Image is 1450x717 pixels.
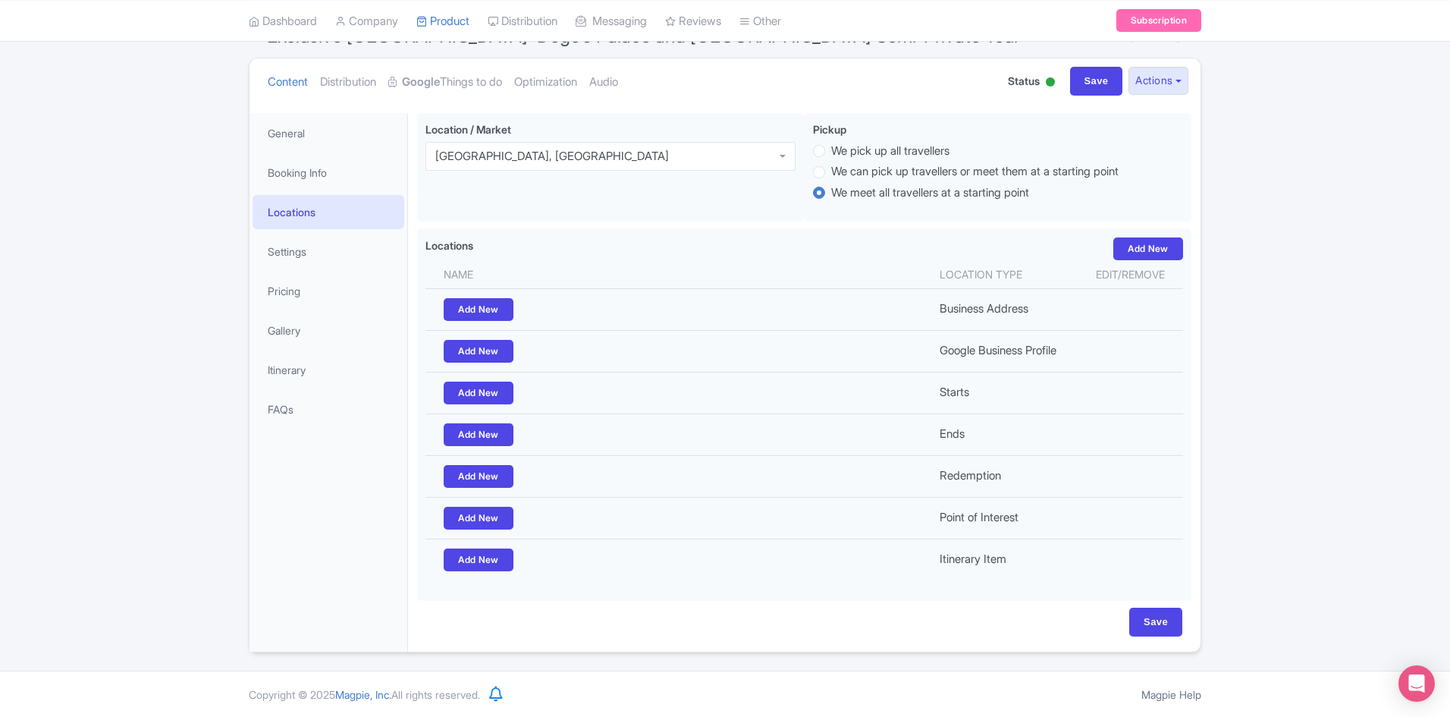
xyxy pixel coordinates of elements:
td: Business Address [931,288,1078,330]
a: Add New [444,298,513,321]
a: Optimization [514,58,577,106]
div: Copyright © 2025 All rights reserved. [240,687,489,703]
label: Locations [425,237,473,253]
td: Starts [931,372,1078,414]
a: Gallery [253,313,404,347]
a: Add New [444,340,513,363]
a: Subscription [1116,9,1201,32]
a: Magpie Help [1141,688,1201,701]
div: [GEOGRAPHIC_DATA], [GEOGRAPHIC_DATA] [435,149,669,163]
a: Content [268,58,308,106]
span: Pickup [813,123,846,136]
a: Pricing [253,274,404,308]
td: Point of Interest [931,497,1078,539]
span: Status [1008,73,1040,89]
input: Save [1129,608,1182,637]
a: FAQs [253,392,404,426]
td: Ends [931,414,1078,455]
div: Active [1043,71,1058,95]
a: Add New [444,507,513,530]
a: Booking Info [253,156,404,190]
a: Locations [253,195,404,229]
a: Audio [589,58,618,106]
button: Actions [1128,67,1188,95]
a: Distribution [320,58,376,106]
label: We can pick up travellers or meet them at a starting point [831,163,1119,181]
th: Name [425,260,931,289]
a: Add New [444,549,513,571]
label: We pick up all travellers [831,143,949,160]
div: Open Intercom Messenger [1398,665,1435,702]
input: Save [1070,67,1123,96]
span: Exclusive [GEOGRAPHIC_DATA]: Doge’s Palace and [GEOGRAPHIC_DATA] Semi-Private Tour [267,25,1020,47]
label: We meet all travellers at a starting point [831,184,1029,202]
a: Add New [1113,237,1183,260]
a: Add New [444,423,513,446]
a: Add New [444,382,513,404]
a: Settings [253,234,404,269]
td: Redemption [931,455,1078,497]
a: GoogleThings to do [388,58,502,106]
th: Location type [931,260,1078,289]
a: Itinerary [253,353,404,387]
span: Magpie, Inc. [335,688,391,701]
a: General [253,116,404,150]
th: Edit/Remove [1078,260,1183,289]
span: Location / Market [425,123,511,136]
td: Itinerary Item [931,539,1078,580]
a: Add New [444,465,513,488]
td: Google Business Profile [931,330,1078,372]
strong: Google [402,74,440,91]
